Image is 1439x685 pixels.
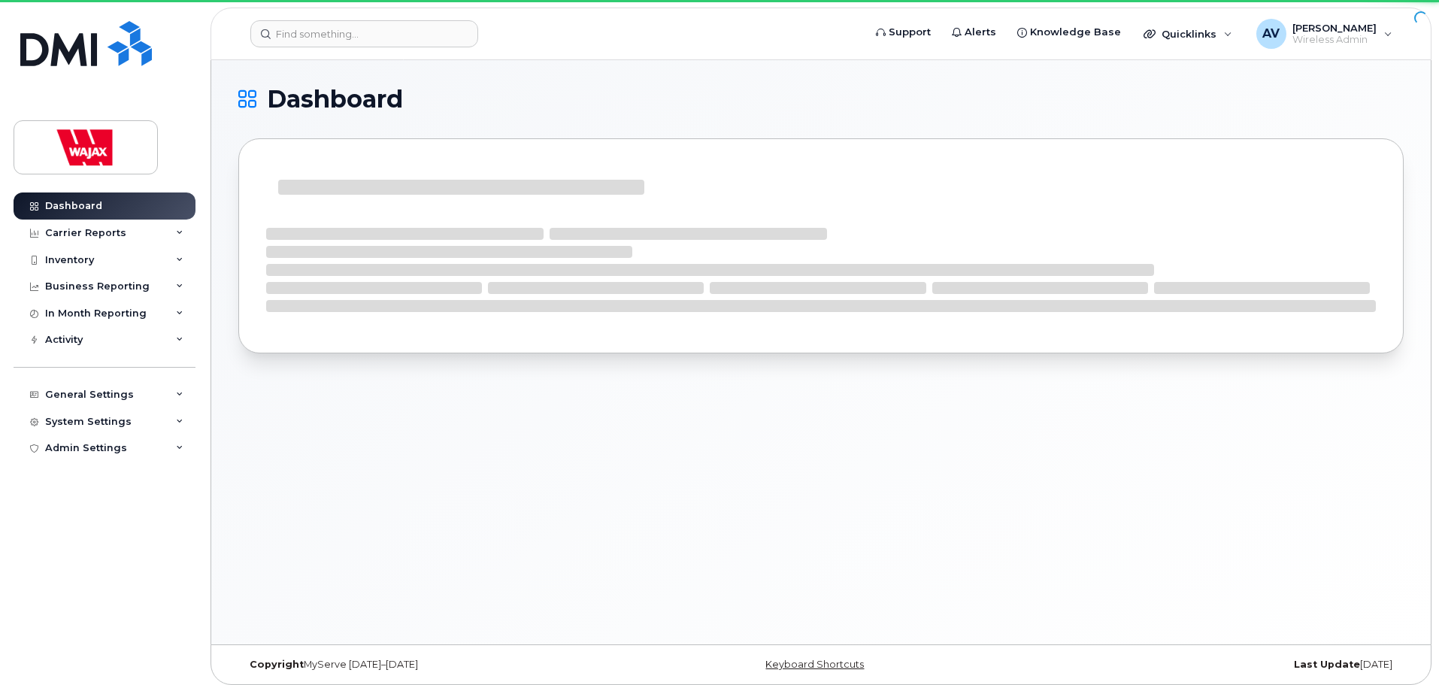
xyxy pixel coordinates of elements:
strong: Last Update [1294,659,1360,670]
span: Dashboard [267,88,403,111]
a: Keyboard Shortcuts [765,659,864,670]
div: [DATE] [1015,659,1404,671]
div: MyServe [DATE]–[DATE] [238,659,627,671]
strong: Copyright [250,659,304,670]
